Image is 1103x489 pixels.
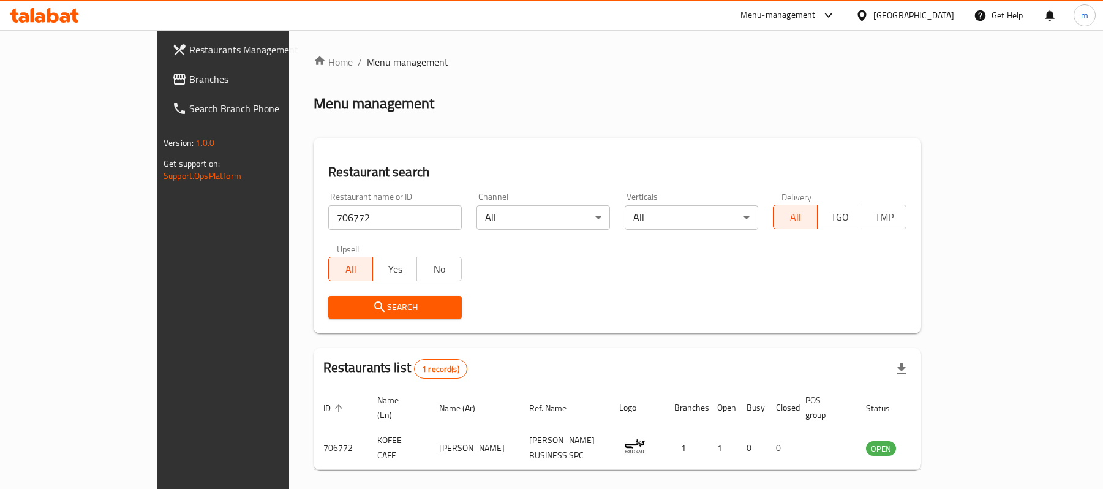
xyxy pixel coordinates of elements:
button: All [328,257,373,281]
th: Logo [609,389,664,426]
span: Name (En) [377,393,415,422]
span: All [334,260,368,278]
span: Branches [189,72,332,86]
div: All [476,205,610,230]
span: ID [323,401,347,415]
span: TGO [823,208,857,226]
li: / [358,55,362,69]
button: No [416,257,461,281]
div: Export file [887,354,916,384]
td: 0 [766,426,796,470]
th: Busy [737,389,766,426]
span: All [778,208,813,226]
span: Restaurants Management [189,42,332,57]
h2: Restaurant search [328,163,906,181]
td: 1 [664,426,707,470]
button: TMP [862,205,906,229]
span: TMP [867,208,902,226]
span: Yes [378,260,412,278]
span: Name (Ar) [439,401,491,415]
button: All [773,205,818,229]
span: Get support on: [164,156,220,172]
span: m [1081,9,1088,22]
a: Restaurants Management [162,35,342,64]
span: Status [866,401,906,415]
span: Search Branch Phone [189,101,332,116]
span: Version: [164,135,194,151]
a: Support.OpsPlatform [164,168,241,184]
table: enhanced table [314,389,963,470]
span: Ref. Name [529,401,582,415]
input: Search for restaurant name or ID.. [328,205,462,230]
th: Closed [766,389,796,426]
img: KOFEE CAFE [619,430,650,461]
div: Menu-management [740,8,816,23]
h2: Restaurants list [323,358,467,379]
td: 0 [737,426,766,470]
div: OPEN [866,441,896,456]
td: [PERSON_NAME] [429,426,519,470]
div: [GEOGRAPHIC_DATA] [873,9,954,22]
td: 1 [707,426,737,470]
div: Total records count [414,359,467,379]
span: No [422,260,456,278]
span: 1.0.0 [195,135,214,151]
span: POS group [805,393,841,422]
a: Branches [162,64,342,94]
a: Search Branch Phone [162,94,342,123]
button: Search [328,296,462,319]
label: Upsell [337,245,360,253]
td: [PERSON_NAME] BUSINESS SPC [519,426,609,470]
th: Branches [664,389,707,426]
label: Delivery [781,192,812,201]
th: Open [707,389,737,426]
span: Menu management [367,55,448,69]
nav: breadcrumb [314,55,921,69]
button: Yes [372,257,417,281]
th: Action [920,389,963,426]
div: All [625,205,758,230]
button: TGO [817,205,862,229]
span: OPEN [866,442,896,456]
td: KOFEE CAFE [367,426,429,470]
h2: Menu management [314,94,434,113]
span: Search [338,300,452,315]
span: 1 record(s) [415,363,467,375]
